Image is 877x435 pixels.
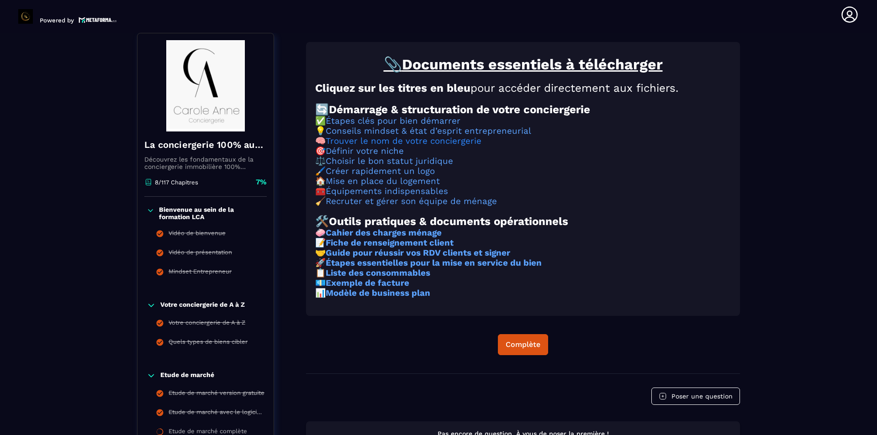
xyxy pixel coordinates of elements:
[326,228,442,238] a: Cahier des charges ménage
[315,288,731,298] h3: 📊
[329,103,590,116] strong: Démarrage & structuration de votre conciergerie
[315,146,731,156] h3: 🎯
[169,409,264,419] div: Etude de marché avec le logiciel Airdna version payante
[326,238,454,248] a: Fiche de renseignement client
[169,389,264,399] div: Etude de marché version gratuite
[160,371,214,380] p: Etude de marché
[144,40,267,131] img: banner
[315,215,731,228] h2: 🛠️
[402,56,663,73] u: Documents essentiels à télécharger
[326,268,430,278] a: Liste des consommables
[315,248,731,258] h3: 🤝
[326,136,481,146] a: Trouver le nom de votre conciergerie
[326,176,440,186] a: Mise en place du logement
[79,16,117,24] img: logo
[315,116,731,126] h3: ✅
[315,268,731,278] h3: 📋
[384,56,402,73] u: 📎
[326,248,510,258] a: Guide pour réussir vos RDV clients et signer
[326,186,448,196] a: Équipements indispensables
[326,278,409,288] a: Exemple de facture
[326,166,435,176] a: Créer rapidement un logo
[169,268,232,278] div: Mindset Entrepreneur
[326,126,531,136] a: Conseils mindset & état d’esprit entrepreneurial
[315,126,731,136] h3: 💡
[315,82,731,94] h2: pour accéder directement aux fichiers.
[651,388,740,405] button: Poser une question
[315,103,731,116] h2: 🔄
[315,156,731,166] h3: ⚖️
[326,116,460,126] a: Étapes clés pour bien démarrer
[144,156,267,170] p: Découvrez les fondamentaux de la conciergerie immobilière 100% automatisée. Cette formation est c...
[326,196,497,206] a: Recruter et gérer son équipe de ménage
[169,249,232,259] div: Vidéo de présentation
[326,156,453,166] a: Choisir le bon statut juridique
[18,9,33,24] img: logo-branding
[169,338,248,348] div: Quels types de biens cibler
[155,179,198,186] p: 8/117 Chapitres
[315,176,731,186] h3: 🏠
[315,136,731,146] h3: 🧠
[315,238,731,248] h3: 📝
[315,166,731,176] h3: 🖌️
[40,17,74,24] p: Powered by
[326,258,542,268] a: Étapes essentielles pour la mise en service du bien
[160,301,245,310] p: Votre conciergerie de A à Z
[315,278,731,288] h3: 💶
[498,334,548,355] button: Complète
[159,206,264,220] p: Bienvenue au sein de la formation LCA
[315,186,731,196] h3: 🧰
[326,288,430,298] a: Modèle de business plan
[329,215,568,228] strong: Outils pratiques & documents opérationnels
[169,230,226,240] div: Vidéo de bienvenue
[315,258,731,268] h3: 🚀
[256,177,267,187] p: 7%
[144,138,267,151] h4: La conciergerie 100% automatisée
[506,340,540,349] div: Complète
[315,228,731,238] h3: 🧼
[169,319,245,329] div: Votre conciergerie de A à Z
[315,196,731,206] h3: 🧹
[315,82,470,94] strong: Cliquez sur les titres en bleu
[326,146,404,156] a: Définir votre niche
